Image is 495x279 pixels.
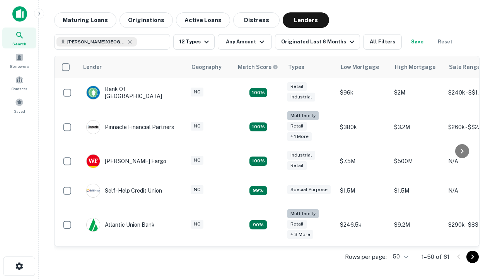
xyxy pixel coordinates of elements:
[12,41,26,47] span: Search
[249,88,267,97] div: Matching Properties: 15, hasApolloMatch: undefined
[466,251,479,263] button: Go to next page
[395,62,435,72] div: High Mortgage
[287,93,315,102] div: Industrial
[287,161,307,170] div: Retail
[288,62,304,72] div: Types
[2,72,36,93] a: Contacts
[87,218,100,231] img: picture
[283,56,336,78] th: Types
[249,122,267,132] div: Matching Properties: 20, hasApolloMatch: undefined
[336,56,390,78] th: Low Mortgage
[86,86,179,100] div: Bank Of [GEOGRAPHIC_DATA]
[345,252,387,262] p: Rows per page:
[283,12,329,28] button: Lenders
[390,176,444,205] td: $1.5M
[12,86,27,92] span: Contacts
[218,34,272,50] button: Any Amount
[191,122,203,131] div: NC
[67,38,125,45] span: [PERSON_NAME][GEOGRAPHIC_DATA], [GEOGRAPHIC_DATA]
[287,209,319,218] div: Multifamily
[287,220,307,229] div: Retail
[191,62,222,72] div: Geography
[86,120,174,134] div: Pinnacle Financial Partners
[287,122,307,131] div: Retail
[390,146,444,176] td: $500M
[86,184,162,198] div: Self-help Credit Union
[390,56,444,78] th: High Mortgage
[336,205,390,245] td: $246.5k
[87,184,100,197] img: picture
[249,186,267,195] div: Matching Properties: 11, hasApolloMatch: undefined
[2,95,36,116] a: Saved
[287,82,307,91] div: Retail
[433,34,457,50] button: Reset
[119,12,173,28] button: Originations
[390,251,409,262] div: 50
[405,34,430,50] button: Save your search to get updates of matches that match your search criteria.
[238,63,278,71] div: Capitalize uses an advanced AI algorithm to match your search with the best lender. The match sco...
[249,157,267,166] div: Matching Properties: 14, hasApolloMatch: undefined
[287,151,315,160] div: Industrial
[191,156,203,165] div: NC
[287,230,313,239] div: + 3 more
[287,111,319,120] div: Multifamily
[281,37,357,46] div: Originated Last 6 Months
[10,63,29,69] span: Borrowers
[14,108,25,114] span: Saved
[187,56,233,78] th: Geography
[249,220,267,229] div: Matching Properties: 10, hasApolloMatch: undefined
[390,205,444,245] td: $9.2M
[390,78,444,107] td: $2M
[449,62,480,72] div: Sale Range
[54,12,116,28] button: Maturing Loans
[287,132,312,141] div: + 1 more
[336,78,390,107] td: $96k
[422,252,449,262] p: 1–50 of 61
[2,28,36,48] a: Search
[12,6,27,22] img: capitalize-icon.png
[275,34,360,50] button: Originated Last 6 Months
[173,34,215,50] button: 12 Types
[336,176,390,205] td: $1.5M
[390,107,444,146] td: $3.2M
[238,63,277,71] h6: Match Score
[86,218,155,232] div: Atlantic Union Bank
[233,12,280,28] button: Distress
[287,185,331,194] div: Special Purpose
[233,56,283,78] th: Capitalize uses an advanced AI algorithm to match your search with the best lender. The match sco...
[87,86,100,99] img: picture
[341,62,379,72] div: Low Mortgage
[191,220,203,229] div: NC
[336,146,390,176] td: $7.5M
[191,185,203,194] div: NC
[86,154,166,168] div: [PERSON_NAME] Fargo
[83,62,102,72] div: Lender
[79,56,187,78] th: Lender
[363,34,402,50] button: All Filters
[456,192,495,229] iframe: Chat Widget
[336,107,390,146] td: $380k
[87,121,100,134] img: picture
[87,155,100,168] img: picture
[191,88,203,96] div: NC
[176,12,230,28] button: Active Loans
[2,50,36,71] a: Borrowers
